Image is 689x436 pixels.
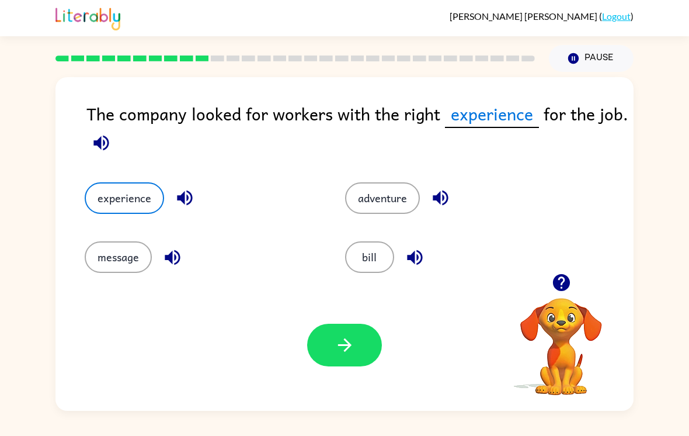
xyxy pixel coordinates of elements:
button: message [85,241,152,273]
a: Logout [602,11,631,22]
img: Literably [55,5,120,30]
span: [PERSON_NAME] [PERSON_NAME] [450,11,599,22]
button: bill [345,241,394,273]
div: The company looked for workers with the right for the job. [86,101,634,159]
button: adventure [345,182,420,214]
button: Pause [549,45,634,72]
button: experience [85,182,164,214]
div: ( ) [450,11,634,22]
span: experience [445,101,539,128]
video: Your browser must support playing .mp4 files to use Literably. Please try using another browser. [503,280,620,397]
